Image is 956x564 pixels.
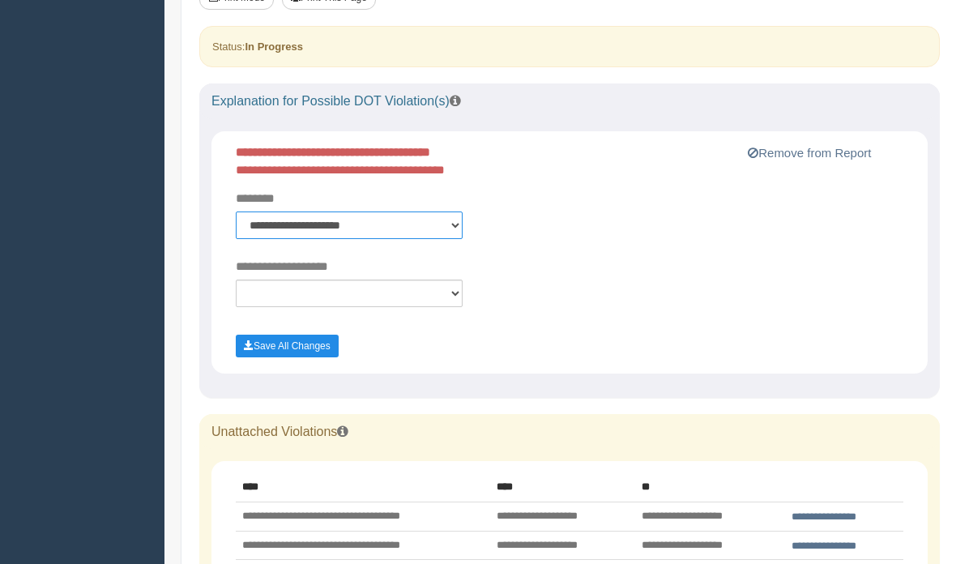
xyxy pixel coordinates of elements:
div: Status: [199,26,940,67]
div: Explanation for Possible DOT Violation(s) [199,83,940,119]
button: Save [236,335,339,357]
strong: In Progress [245,41,303,53]
button: Remove from Report [743,143,876,163]
div: Unattached Violations [199,414,940,450]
